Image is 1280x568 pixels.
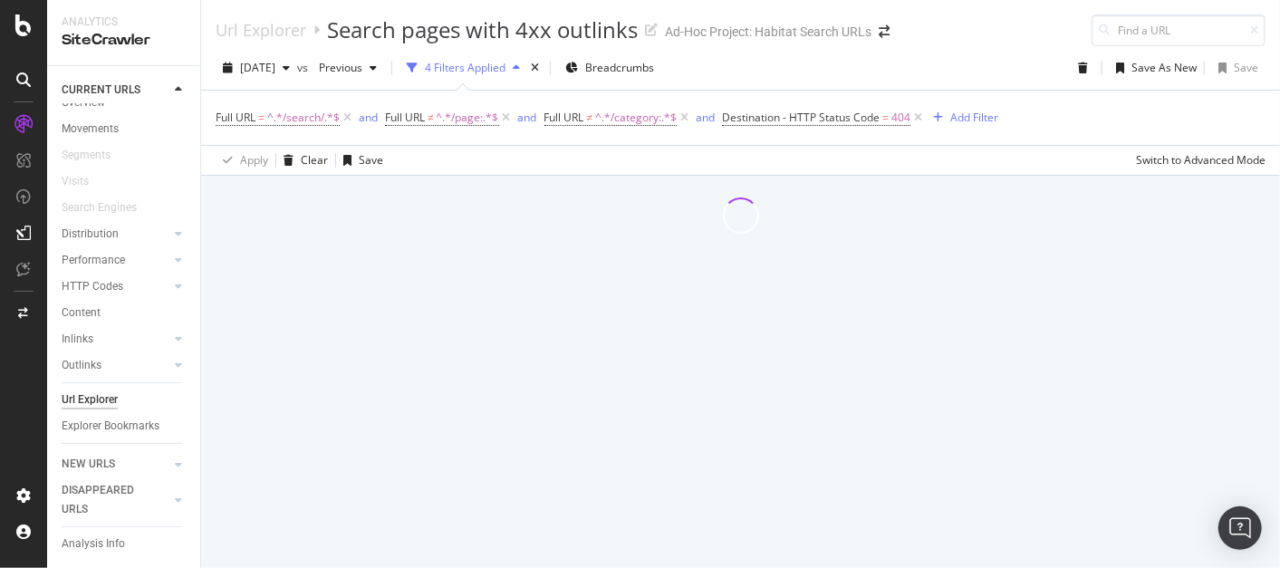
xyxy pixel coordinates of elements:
[216,53,297,82] button: [DATE]
[1136,152,1266,168] div: Switch to Advanced Mode
[297,60,312,75] span: vs
[312,60,362,75] span: Previous
[385,110,425,125] span: Full URL
[62,534,125,554] div: Analysis Info
[62,303,101,323] div: Content
[62,481,169,519] a: DISAPPEARED URLS
[62,172,89,191] div: Visits
[950,110,998,125] div: Add Filter
[62,356,101,375] div: Outlinks
[258,110,265,125] span: =
[62,251,169,270] a: Performance
[240,60,275,75] span: 2025 Aug. 20th
[1092,14,1266,46] input: Find a URL
[62,198,155,217] a: Search Engines
[62,303,188,323] a: Content
[722,110,880,125] span: Destination - HTTP Status Code
[1129,146,1266,175] button: Switch to Advanced Mode
[544,110,584,125] span: Full URL
[62,390,118,409] div: Url Explorer
[62,120,119,139] div: Movements
[359,109,378,126] button: and
[879,25,890,38] div: arrow-right-arrow-left
[267,105,340,130] span: ^.*/search/.*$
[62,481,153,519] div: DISAPPEARED URLS
[62,277,169,296] a: HTTP Codes
[312,53,384,82] button: Previous
[327,14,638,45] div: Search pages with 4xx outlinks
[62,93,105,112] div: Overview
[585,60,654,75] span: Breadcrumbs
[62,172,107,191] a: Visits
[336,146,383,175] button: Save
[399,53,527,82] button: 4 Filters Applied
[216,20,306,40] a: Url Explorer
[62,356,169,375] a: Outlinks
[1109,53,1197,82] button: Save As New
[62,225,119,244] div: Distribution
[62,146,111,165] div: Segments
[926,107,998,129] button: Add Filter
[359,110,378,125] div: and
[665,23,871,41] div: Ad-Hoc Project: Habitat Search URLs
[62,455,115,474] div: NEW URLS
[891,105,910,130] span: 404
[696,110,715,125] div: and
[62,30,186,51] div: SiteCrawler
[62,330,93,349] div: Inlinks
[62,390,188,409] a: Url Explorer
[62,277,123,296] div: HTTP Codes
[276,146,328,175] button: Clear
[518,110,537,125] div: and
[62,225,169,244] a: Distribution
[595,105,677,130] span: ^.*/category:.*$
[518,109,537,126] button: and
[527,59,543,77] div: times
[425,60,505,75] div: 4 Filters Applied
[216,146,268,175] button: Apply
[1234,60,1258,75] div: Save
[359,152,383,168] div: Save
[216,110,255,125] span: Full URL
[62,81,140,100] div: CURRENT URLS
[696,109,715,126] button: and
[62,417,188,436] a: Explorer Bookmarks
[558,53,661,82] button: Breadcrumbs
[62,14,186,30] div: Analytics
[62,81,169,100] a: CURRENT URLS
[62,417,159,436] div: Explorer Bookmarks
[62,146,129,165] a: Segments
[1218,506,1262,550] div: Open Intercom Messenger
[62,455,169,474] a: NEW URLS
[240,152,268,168] div: Apply
[62,534,188,554] a: Analysis Info
[62,251,125,270] div: Performance
[62,330,169,349] a: Inlinks
[428,110,434,125] span: ≠
[587,110,593,125] span: ≠
[62,120,188,139] a: Movements
[301,152,328,168] div: Clear
[882,110,889,125] span: =
[1211,53,1258,82] button: Save
[62,93,188,112] a: Overview
[1131,60,1197,75] div: Save As New
[62,198,137,217] div: Search Engines
[437,105,499,130] span: ^.*/page:.*$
